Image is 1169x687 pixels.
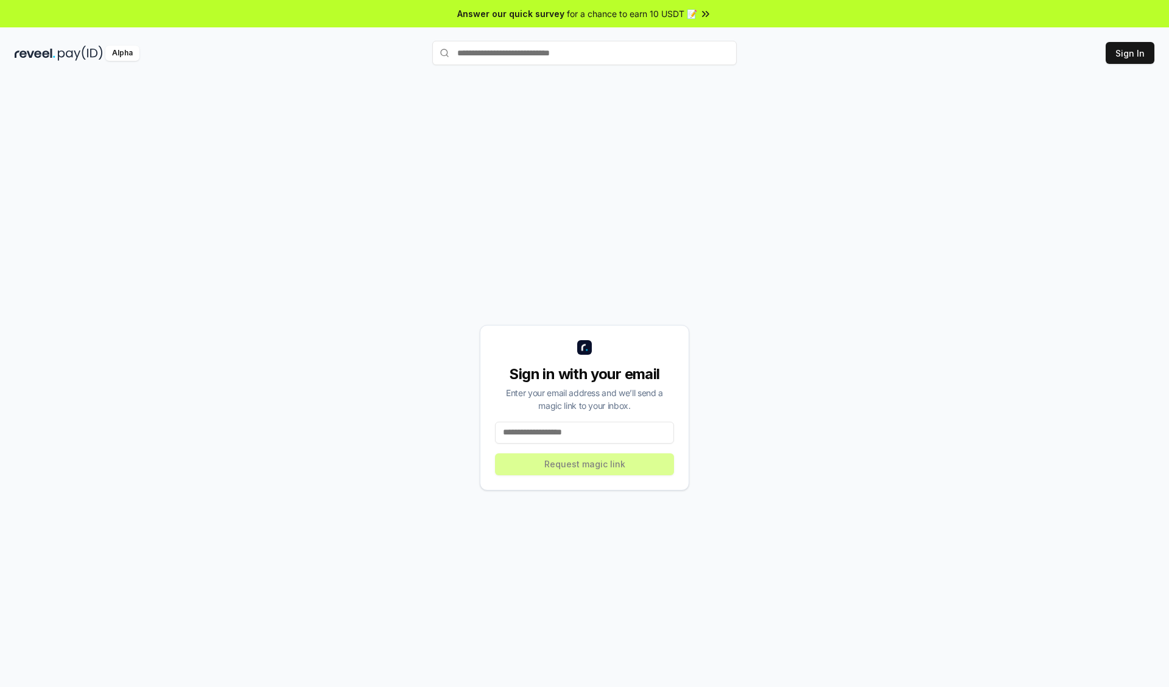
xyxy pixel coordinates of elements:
img: pay_id [58,46,103,61]
div: Sign in with your email [495,364,674,384]
img: reveel_dark [15,46,55,61]
span: Answer our quick survey [457,7,564,20]
button: Sign In [1106,42,1154,64]
img: logo_small [577,340,592,355]
div: Enter your email address and we’ll send a magic link to your inbox. [495,386,674,412]
div: Alpha [105,46,139,61]
span: for a chance to earn 10 USDT 📝 [567,7,697,20]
